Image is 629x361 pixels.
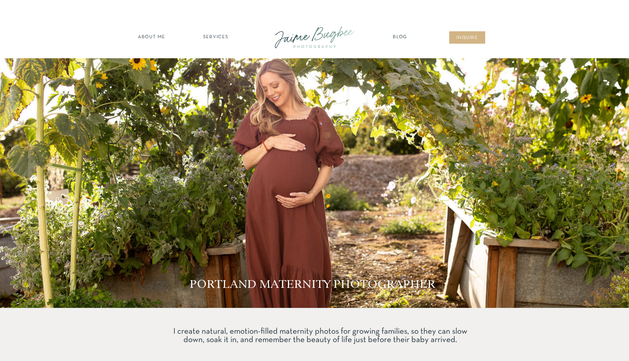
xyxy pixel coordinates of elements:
[136,34,167,41] a: about ME
[169,328,471,347] p: I create natural, emotion-filled maternity photos for growing families, so they can slow down, so...
[452,35,482,42] a: inqUIre
[190,278,439,289] h1: PORTLAND MATERNITY PHOTOGRAPHER
[195,34,236,41] a: SERVICES
[391,34,409,41] a: Blog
